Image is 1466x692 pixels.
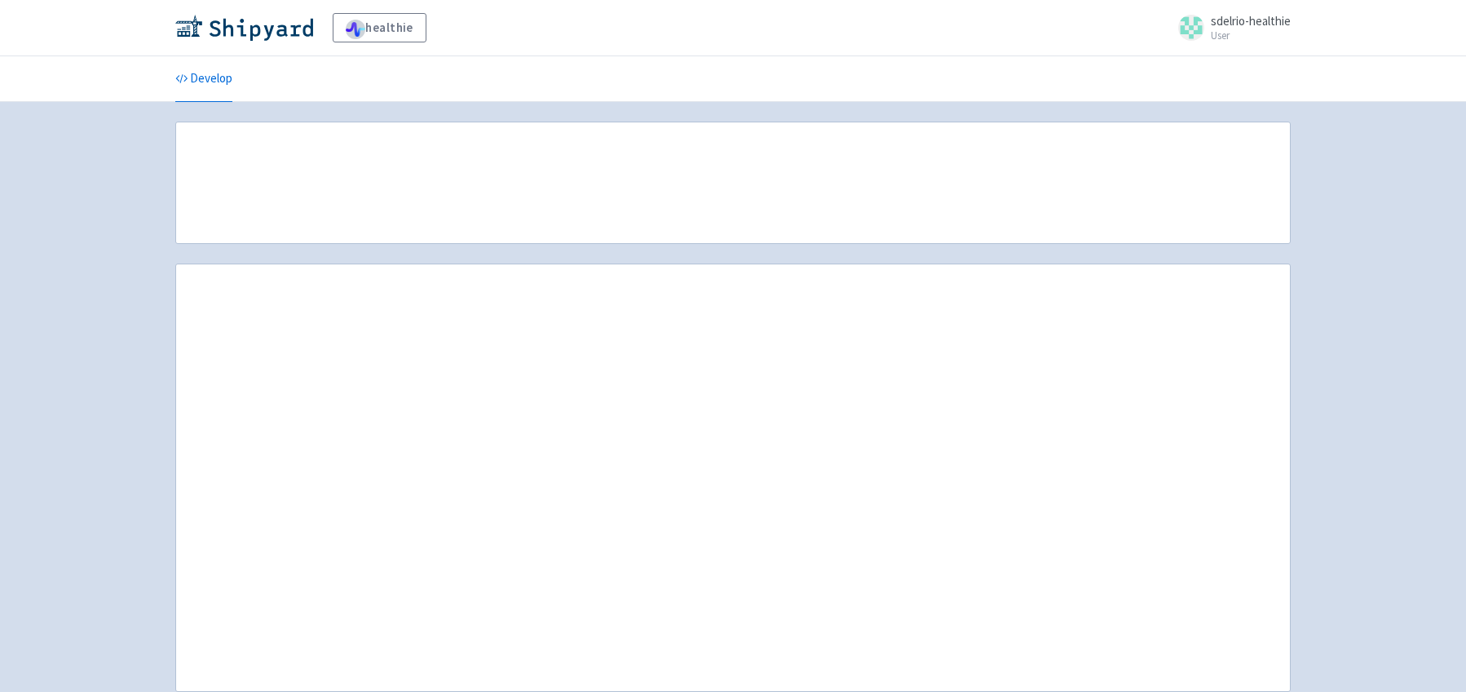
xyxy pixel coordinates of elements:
[1168,15,1291,41] a: sdelrio-healthie User
[1211,30,1291,41] small: User
[175,15,313,41] img: Shipyard logo
[333,13,426,42] a: healthie
[175,56,232,102] a: Develop
[1211,13,1291,29] span: sdelrio-healthie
